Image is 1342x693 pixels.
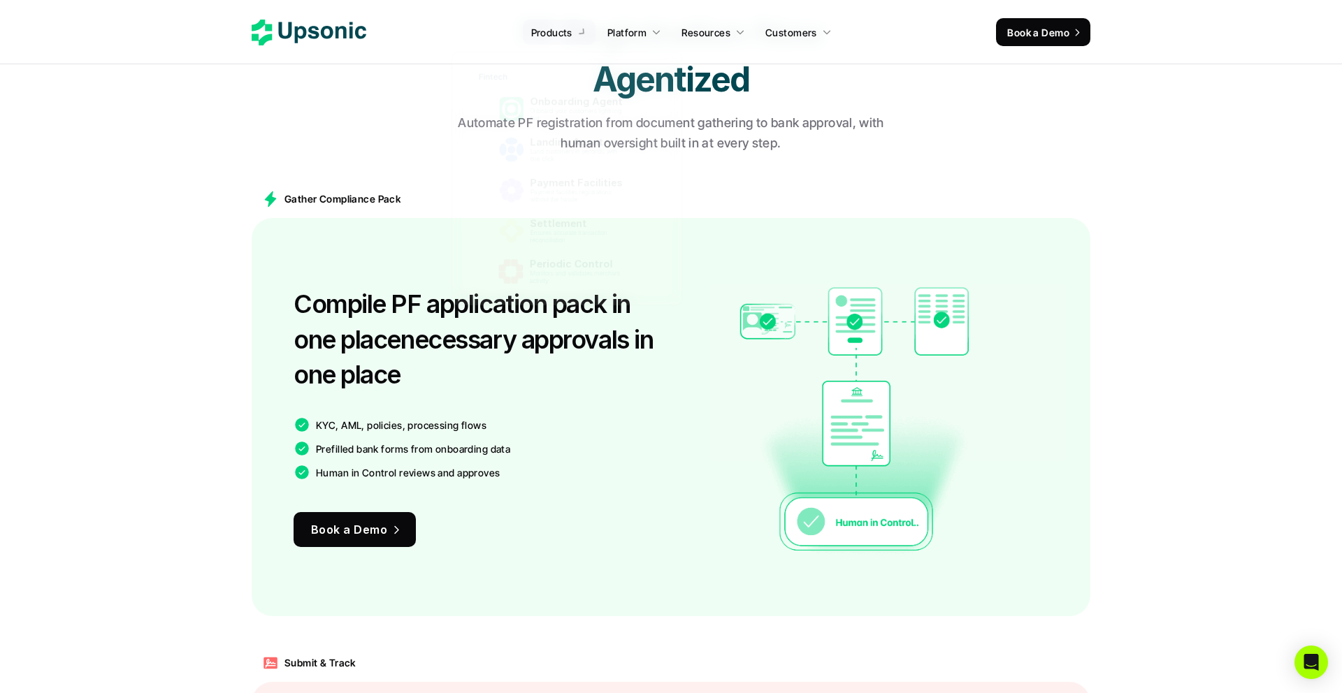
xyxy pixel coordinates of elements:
[523,20,596,45] a: Products
[316,442,510,456] p: Prefilled bank forms from onboarding data
[1294,645,1328,679] div: Open Intercom Messenger
[316,418,486,432] p: KYC, AML, policies, processing flows
[765,25,817,40] p: Customers
[531,25,572,40] p: Products
[1007,27,1069,38] span: Book a Demo
[681,25,730,40] p: Resources
[284,655,356,670] p: Submit & Track
[607,25,647,40] p: Platform
[316,465,500,480] p: Human in Control reviews and approves
[294,512,416,547] a: Book a Demo
[284,191,401,206] p: Gather Compliance Pack
[294,286,664,392] h3: Compile PF application pack in one placenecessary approvals in one place
[444,113,898,154] p: Automate PF registration from document gathering to bank approval, with human oversight built in ...
[311,523,387,537] span: Book a Demo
